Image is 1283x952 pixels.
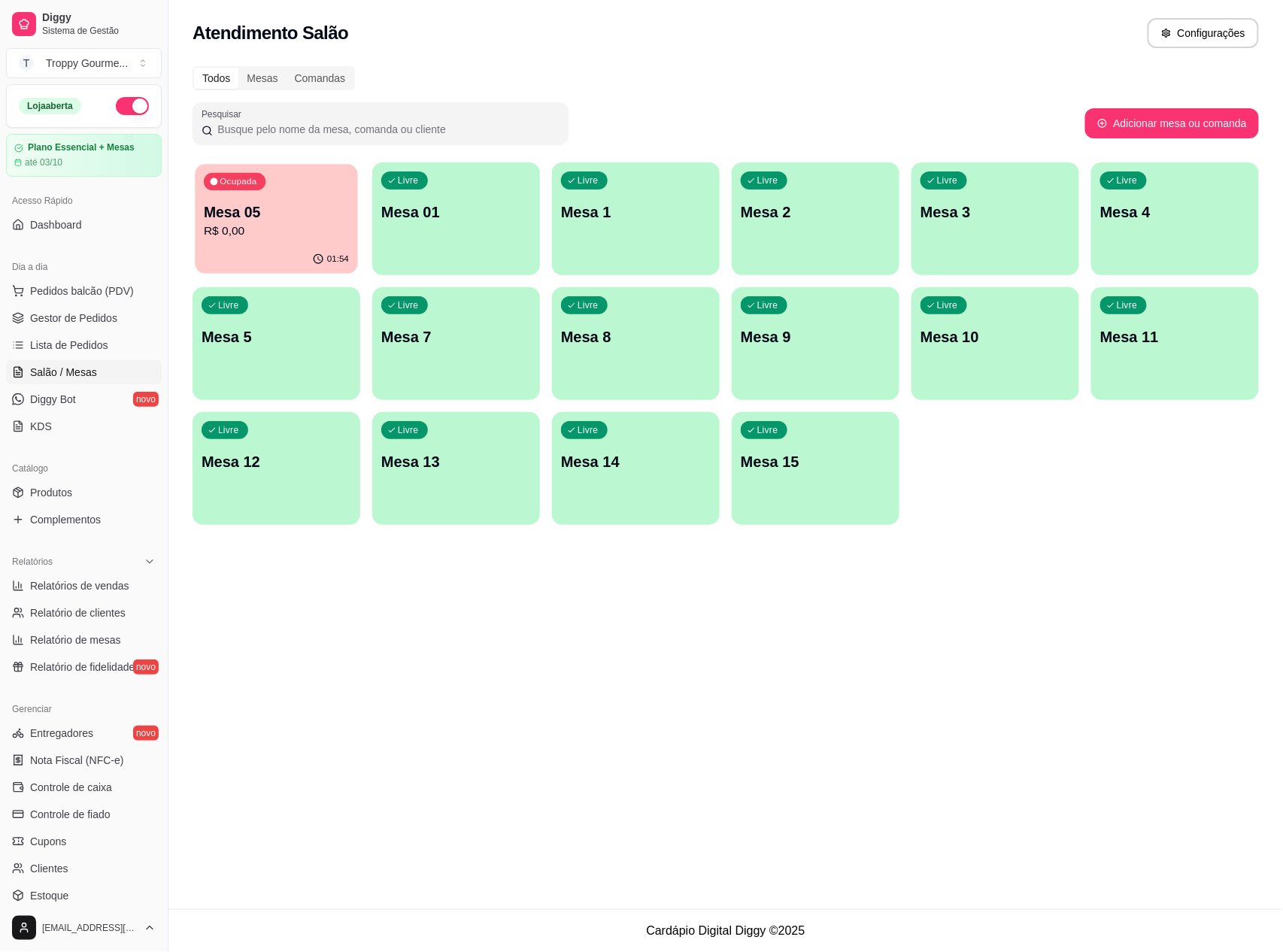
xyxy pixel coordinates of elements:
[30,753,123,768] span: Nota Fiscal (NFC-e)
[193,287,360,400] button: LivreMesa 5
[6,721,162,745] a: Entregadoresnovo
[6,884,162,908] a: Estoque
[30,605,126,620] span: Relatório de clientes
[193,21,348,45] h2: Atendimento Salão
[213,122,560,137] input: Pesquisar
[372,162,540,275] button: LivreMesa 01
[6,508,162,532] a: Complementos
[218,299,239,311] p: Livre
[6,279,162,303] button: Pedidos balcão (PDV)
[30,861,68,876] span: Clientes
[1117,174,1138,186] p: Livre
[30,512,101,527] span: Complementos
[1117,299,1138,311] p: Livre
[42,11,156,25] span: Diggy
[42,25,156,37] span: Sistema de Gestão
[552,162,720,275] button: LivreMesa 1
[6,829,162,853] a: Cupons
[30,888,68,903] span: Estoque
[195,164,357,274] button: OcupadaMesa 05R$ 0,0001:54
[741,451,890,472] p: Mesa 15
[30,311,117,326] span: Gestor de Pedidos
[30,780,112,795] span: Controle de caixa
[937,299,958,311] p: Livre
[6,414,162,438] a: KDS
[1100,202,1250,223] p: Mesa 4
[202,451,351,472] p: Mesa 12
[757,174,778,186] p: Livre
[218,424,239,436] p: Livre
[398,174,419,186] p: Livre
[6,628,162,652] a: Relatório de mesas
[732,162,899,275] button: LivreMesa 2
[30,217,82,232] span: Dashboard
[30,419,52,434] span: KDS
[202,326,351,347] p: Mesa 5
[1091,287,1259,400] button: LivreMesa 11
[398,299,419,311] p: Livre
[6,748,162,772] a: Nota Fiscal (NFC-e)
[6,856,162,881] a: Clientes
[381,326,531,347] p: Mesa 7
[30,834,66,849] span: Cupons
[6,255,162,279] div: Dia a dia
[578,424,599,436] p: Livre
[19,98,81,114] div: Loja aberta
[42,922,138,934] span: [EMAIL_ADDRESS][DOMAIN_NAME]
[578,174,599,186] p: Livre
[741,202,890,223] p: Mesa 2
[937,174,958,186] p: Livre
[381,451,531,472] p: Mesa 13
[30,726,93,741] span: Entregadores
[911,287,1079,400] button: LivreMesa 10
[6,697,162,721] div: Gerenciar
[194,68,238,89] div: Todos
[732,287,899,400] button: LivreMesa 9
[30,659,135,675] span: Relatório de fidelidade
[6,910,162,946] button: [EMAIL_ADDRESS][DOMAIN_NAME]
[6,213,162,237] a: Dashboard
[921,326,1070,347] p: Mesa 10
[287,68,354,89] div: Comandas
[1148,18,1259,48] button: Configurações
[561,202,711,223] p: Mesa 1
[116,97,149,115] button: Alterar Status
[30,485,72,500] span: Produtos
[732,412,899,525] button: LivreMesa 15
[204,223,349,240] p: R$ 0,00
[561,451,711,472] p: Mesa 14
[30,365,97,380] span: Salão / Mesas
[561,326,711,347] p: Mesa 8
[6,306,162,330] a: Gestor de Pedidos
[1091,162,1259,275] button: LivreMesa 4
[6,387,162,411] a: Diggy Botnovo
[372,287,540,400] button: LivreMesa 7
[6,48,162,78] button: Select a team
[6,333,162,357] a: Lista de Pedidos
[6,189,162,213] div: Acesso Rápido
[921,202,1070,223] p: Mesa 3
[741,326,890,347] p: Mesa 9
[757,424,778,436] p: Livre
[30,578,129,593] span: Relatórios de vendas
[193,412,360,525] button: LivreMesa 12
[30,392,76,407] span: Diggy Bot
[28,142,135,153] article: Plano Essencial + Mesas
[30,338,108,353] span: Lista de Pedidos
[30,807,111,822] span: Controle de fiado
[372,412,540,525] button: LivreMesa 13
[202,108,247,120] label: Pesquisar
[6,6,162,42] a: DiggySistema de Gestão
[6,134,162,177] a: Plano Essencial + Mesasaté 03/10
[168,909,1283,952] footer: Cardápio Digital Diggy © 2025
[6,360,162,384] a: Salão / Mesas
[6,775,162,799] a: Controle de caixa
[46,56,128,71] div: Troppy Gourme ...
[757,299,778,311] p: Livre
[398,424,419,436] p: Livre
[6,601,162,625] a: Relatório de clientes
[25,156,62,168] article: até 03/10
[578,299,599,311] p: Livre
[238,68,286,89] div: Mesas
[1085,108,1259,138] button: Adicionar mesa ou comanda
